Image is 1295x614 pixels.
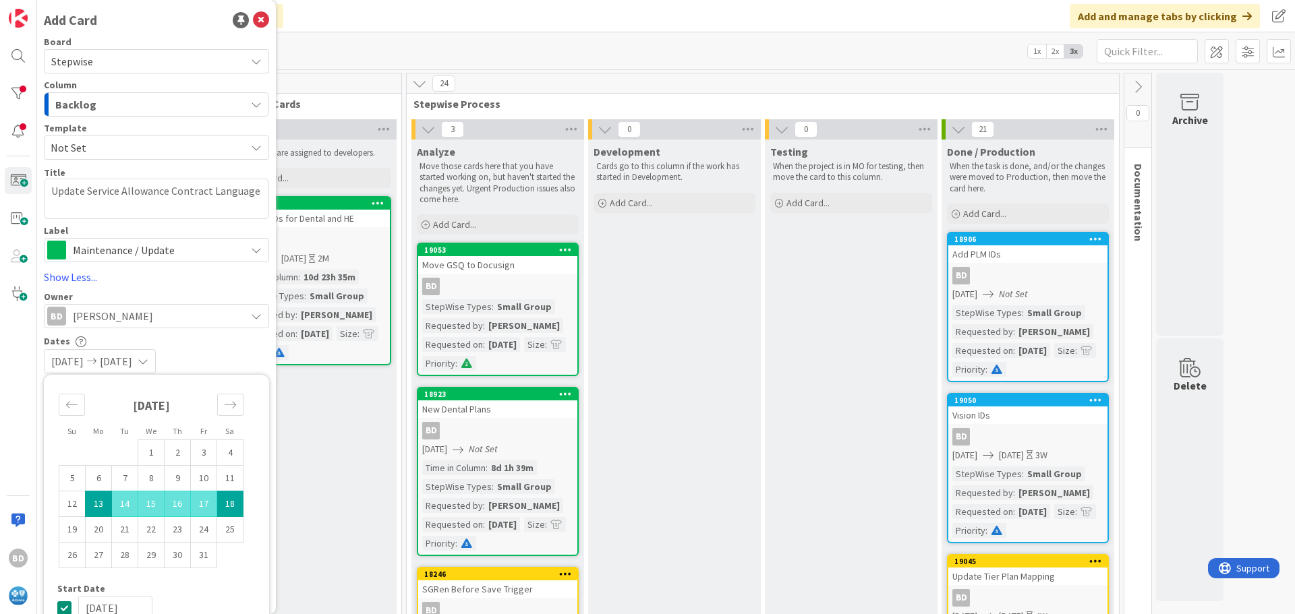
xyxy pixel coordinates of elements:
[9,549,28,567] div: BD
[165,517,191,543] td: Choose Thursday, 10/23/2025 12:00 PM as your check-in date. It’s available.
[44,179,269,219] textarea: Update Service Allowance Contract Language
[1013,504,1015,519] span: :
[433,218,476,231] span: Add Card...
[57,584,105,593] span: Start Date
[191,491,217,517] td: Selected. Friday, 10/17/2025 12:00 PM
[424,570,577,579] div: 18246
[112,491,138,517] td: Selected. Tuesday, 10/14/2025 12:00 PM
[1013,343,1015,358] span: :
[422,442,447,456] span: [DATE]
[422,337,483,352] div: Requested on
[985,362,987,377] span: :
[494,479,555,494] div: Small Group
[952,589,970,607] div: BD
[952,267,970,284] div: BD
[1024,466,1085,481] div: Small Group
[1132,164,1145,241] span: Documentation
[524,337,545,352] div: Size
[422,498,483,513] div: Requested by
[954,557,1107,566] div: 19045
[165,491,191,517] td: Selected. Thursday, 10/16/2025 12:00 PM
[295,326,297,341] span: :
[971,121,994,137] span: 21
[59,517,86,543] td: Choose Sunday, 10/19/2025 12:00 PM as your check-in date. It’s available.
[93,426,103,436] small: Mo
[1064,44,1083,58] span: 3x
[1075,504,1077,519] span: :
[281,251,306,266] span: [DATE]
[952,448,977,462] span: [DATE]
[1015,343,1050,358] div: [DATE]
[217,394,243,416] div: Move forward to switch to the next month.
[1126,105,1149,121] span: 0
[298,270,300,284] span: :
[67,426,76,436] small: Su
[226,97,384,111] span: Assigned Cards
[138,466,165,491] td: Choose Wednesday, 10/08/2025 12:00 PM as your check-in date. It’s available.
[191,466,217,491] td: Choose Friday, 10/10/2025 12:00 PM as your check-in date. It’s available.
[237,199,390,208] div: 19006
[948,567,1107,585] div: Update Tier Plan Mapping
[47,307,66,326] div: BD
[173,426,182,436] small: Th
[469,443,498,455] i: Not Set
[59,466,86,491] td: Choose Sunday, 10/05/2025 12:00 PM as your check-in date. It’s available.
[1015,324,1093,339] div: [PERSON_NAME]
[1024,305,1085,320] div: Small Group
[948,233,1107,245] div: 18906
[146,426,156,436] small: We
[51,139,235,156] span: Not Set
[1046,44,1064,58] span: 2x
[300,270,359,284] div: 10d 23h 35m
[44,123,87,133] span: Template
[418,244,577,274] div: 19053Move GSQ to Docusign
[618,121,641,137] span: 0
[418,388,577,418] div: 18923New Dental Plans
[100,353,132,369] span: [DATE]
[9,9,28,28] img: Visit kanbanzone.com
[138,491,165,517] td: Selected. Wednesday, 10/15/2025 12:00 PM
[424,245,577,255] div: 19053
[952,485,1013,500] div: Requested by
[483,498,485,513] span: :
[297,307,376,322] div: [PERSON_NAME]
[795,121,817,137] span: 0
[51,55,93,68] span: Stepwise
[485,318,563,333] div: [PERSON_NAME]
[1174,377,1207,394] div: Delete
[44,80,77,90] span: Column
[225,426,234,436] small: Sa
[948,394,1107,424] div: 19050Vision IDs
[422,536,455,551] div: Priority
[9,586,28,605] img: avatar
[524,517,545,532] div: Size
[947,145,1035,158] span: Done / Production
[422,479,492,494] div: StepWise Types
[44,37,71,47] span: Board
[999,448,1024,462] span: [DATE]
[165,543,191,568] td: Choose Thursday, 10/30/2025 12:00 PM as your check-in date. It’s available.
[999,288,1028,300] i: Not Set
[422,517,483,532] div: Requested on
[217,517,243,543] td: Choose Saturday, 10/25/2025 12:00 PM as your check-in date. It’s available.
[952,523,985,538] div: Priority
[418,422,577,439] div: BD
[432,75,455,92] span: 24
[948,555,1107,567] div: 19045
[418,256,577,274] div: Move GSQ to Docusign
[417,145,455,158] span: Analyze
[1013,324,1015,339] span: :
[1022,305,1024,320] span: :
[86,491,112,517] td: Selected as start date. Monday, 10/13/2025 12:00 PM
[1054,343,1075,358] div: Size
[44,336,70,346] span: Dates
[191,543,217,568] td: Choose Friday, 10/31/2025 12:00 PM as your check-in date. It’s available.
[952,504,1013,519] div: Requested on
[948,406,1107,424] div: Vision IDs
[420,161,576,205] p: Move those cards here that you have started working on, but haven't started the changes yet. Urge...
[295,307,297,322] span: :
[231,197,390,227] div: 19006Add PLM IDs for Dental and HE
[483,337,485,352] span: :
[232,148,388,158] p: These cards are assigned to developers.
[486,460,488,475] span: :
